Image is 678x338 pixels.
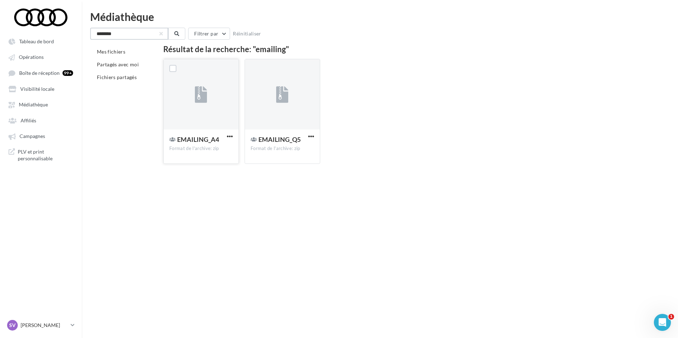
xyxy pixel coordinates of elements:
[4,66,77,79] a: Boîte de réception 99+
[251,145,314,152] div: Format de l'archive: zip
[668,314,674,320] span: 1
[9,322,16,329] span: SV
[4,35,77,48] a: Tableau de bord
[654,314,671,331] iframe: Intercom live chat
[169,145,233,152] div: Format de l'archive: zip
[18,148,73,162] span: PLV et print personnalisable
[4,145,77,165] a: PLV et print personnalisable
[21,322,68,329] p: [PERSON_NAME]
[20,86,54,92] span: Visibilité locale
[258,135,301,143] span: EMAILING_Q5
[188,28,230,40] button: Filtrer par
[6,318,76,332] a: SV [PERSON_NAME]
[163,45,645,53] div: Résultat de la recherche: "emailing"
[97,61,139,67] span: Partagés avec moi
[4,98,77,111] a: Médiathèque
[19,54,44,60] span: Opérations
[4,82,77,95] a: Visibilité locale
[4,50,77,63] a: Opérations
[97,74,137,80] span: Fichiers partagés
[177,135,219,143] span: EMAILING_A4
[4,114,77,127] a: Affiliés
[20,133,45,139] span: Campagnes
[21,117,36,123] span: Affiliés
[90,11,669,22] div: Médiathèque
[230,29,264,38] button: Réinitialiser
[19,70,60,76] span: Boîte de réception
[19,38,54,44] span: Tableau de bord
[19,102,48,108] span: Médiathèque
[62,70,73,76] div: 99+
[4,129,77,142] a: Campagnes
[97,49,125,55] span: Mes fichiers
